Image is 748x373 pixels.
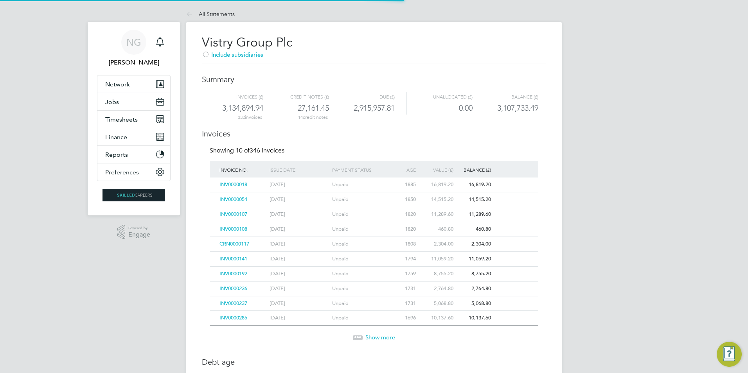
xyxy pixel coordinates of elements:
[406,102,473,115] div: 0.00
[393,237,418,251] div: 1808
[97,146,170,163] button: Reports
[365,334,395,341] span: Show more
[186,11,235,18] a: All Statements
[330,161,393,179] div: Payment status
[211,92,263,102] div: Invoices (£)
[393,252,418,266] div: 1794
[219,255,247,262] span: INV0000141
[126,37,141,47] span: NG
[97,75,170,93] button: Network
[303,115,328,120] ng-pluralize: credit notes
[202,66,546,84] h3: Summary
[263,102,329,115] div: 27,161.45
[455,222,493,237] div: 460.80
[202,121,546,139] h3: Invoices
[418,252,455,266] div: 11,059.20
[393,282,418,296] div: 1731
[330,222,393,237] div: Unpaid
[97,58,171,67] span: Nikki Grassby
[455,161,493,179] div: Balance (£)
[219,181,247,188] span: INV0000018
[238,115,245,120] span: 332
[245,115,262,120] ng-pluralize: invoices
[263,92,329,102] div: Credit notes (£)
[97,128,170,145] button: Finance
[418,237,455,251] div: 2,304.00
[219,314,247,321] span: INV0000285
[455,178,493,192] div: 16,819.20
[330,192,393,207] div: Unpaid
[393,207,418,222] div: 1820
[330,252,393,266] div: Unpaid
[473,92,538,102] div: Balance (£)
[455,282,493,296] div: 2,764.80
[210,147,286,155] div: Showing
[330,311,393,325] div: Unpaid
[202,51,263,58] span: Include subsidiaries
[105,151,128,158] span: Reports
[418,161,455,179] div: Value (£)
[418,282,455,296] div: 2,764.80
[393,311,418,325] div: 1696
[211,102,263,115] div: 3,134,894.94
[330,207,393,222] div: Unpaid
[418,207,455,222] div: 11,289.60
[455,296,493,311] div: 5,068.80
[329,102,395,115] div: 2,915,957.81
[455,207,493,222] div: 11,289.60
[393,178,418,192] div: 1885
[105,98,119,106] span: Jobs
[105,133,127,141] span: Finance
[455,192,493,207] div: 14,515.20
[393,296,418,311] div: 1731
[268,237,330,251] div: [DATE]
[88,22,180,215] nav: Main navigation
[236,147,284,154] span: 346 Invoices
[128,231,150,238] span: Engage
[268,192,330,207] div: [DATE]
[105,116,138,123] span: Timesheets
[219,240,249,247] span: CRN0000117
[330,237,393,251] div: Unpaid
[418,178,455,192] div: 16,819.20
[455,267,493,281] div: 8,755.20
[329,92,395,102] div: Due (£)
[393,161,418,189] div: Age (days)
[97,111,170,128] button: Timesheets
[268,161,330,179] div: Issue date
[218,161,268,179] div: Invoice No.
[102,189,165,201] img: skilledcareers-logo-retina.png
[418,192,455,207] div: 14,515.20
[202,349,546,367] h3: Debt age
[455,237,493,251] div: 2,304.00
[717,342,742,367] button: Engage Resource Center
[97,163,170,181] button: Preferences
[393,192,418,207] div: 1850
[219,226,247,232] span: INV0000108
[393,222,418,237] div: 1820
[268,207,330,222] div: [DATE]
[298,115,303,120] span: 14
[418,296,455,311] div: 5,068.80
[268,178,330,192] div: [DATE]
[418,267,455,281] div: 8,755.20
[97,30,171,67] a: NG[PERSON_NAME]
[418,311,455,325] div: 10,137.60
[455,311,493,325] div: 10,137.60
[268,222,330,237] div: [DATE]
[105,81,130,88] span: Network
[219,300,247,307] span: INV0000237
[473,102,538,115] div: 3,107,733.49
[393,267,418,281] div: 1759
[268,311,330,325] div: [DATE]
[117,225,151,240] a: Powered byEngage
[97,189,171,201] a: Go to home page
[219,285,247,292] span: INV0000236
[268,296,330,311] div: [DATE]
[236,147,250,154] span: 10 of
[268,282,330,296] div: [DATE]
[219,270,247,277] span: INV0000192
[418,222,455,237] div: 460.80
[97,93,170,110] button: Jobs
[202,35,292,50] span: Vistry Group Plc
